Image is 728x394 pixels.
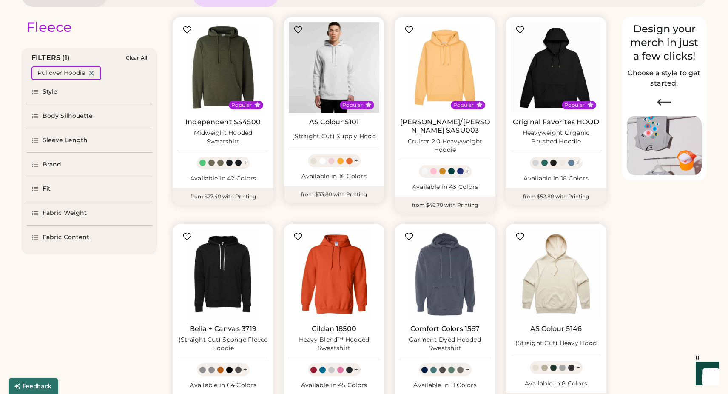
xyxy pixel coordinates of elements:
img: BELLA + CANVAS 3719 (Straight Cut) Sponge Fleece Hoodie [178,229,268,320]
div: from $46.70 with Printing [395,197,495,214]
div: Clear All [126,55,147,61]
div: + [576,363,580,372]
div: (Straight Cut) Supply Hood [292,132,376,141]
div: Fabric Content [43,233,89,242]
button: Popular Style [587,102,594,108]
a: [PERSON_NAME]/[PERSON_NAME] SASU003 [400,118,490,135]
img: AS Colour 5146 (Straight Cut) Heavy Hood [511,229,601,320]
div: Sleeve Length [43,136,88,145]
a: Original Favorites HOOD [513,118,599,126]
div: + [465,167,469,176]
div: Available in 42 Colors [178,174,268,183]
a: Gildan 18500 [312,325,356,333]
div: Popular [453,102,474,108]
img: Gildan 18500 Heavy Blend™ Hooded Sweatshirt [289,229,379,320]
a: Independent SS4500 [185,118,261,126]
div: Fabric Weight [43,209,87,217]
div: + [576,158,580,168]
div: (Straight Cut) Heavy Hood [515,339,597,348]
div: FILTERS (1) [31,53,70,63]
div: + [243,365,247,374]
div: + [465,365,469,374]
div: Brand [43,160,62,169]
div: Pullover Hoodie [37,69,85,77]
div: Popular [342,102,363,108]
div: Popular [231,102,252,108]
a: Bella + Canvas 3719 [190,325,257,333]
div: Available in 43 Colors [400,183,490,191]
a: AS Colour 5146 [530,325,582,333]
div: Available in 8 Colors [511,380,601,388]
div: Available in 16 Colors [289,172,379,181]
div: Available in 64 Colors [178,381,268,390]
h2: Choose a style to get started. [627,68,702,89]
div: from $52.80 with Printing [506,188,606,205]
div: + [354,156,358,166]
div: Available in 18 Colors [511,174,601,183]
div: Fleece [26,19,72,36]
img: Image of Lisa Congdon Eye Print on T-Shirt and Hat [627,116,702,176]
button: Popular Style [254,102,261,108]
div: Available in 45 Colors [289,381,379,390]
div: Popular [564,102,585,108]
div: Body Silhouette [43,112,93,120]
img: AS Colour 5101 (Straight Cut) Supply Hood [289,22,379,113]
div: Midweight Hooded Sweatshirt [178,129,268,146]
img: Original Favorites HOOD Heavyweight Organic Brushed Hoodie [511,22,601,113]
div: Cruiser 2.0 Heavyweight Hoodie [400,137,490,154]
iframe: Front Chat [688,356,724,392]
div: Fit [43,185,51,193]
button: Popular Style [365,102,372,108]
div: Available in 11 Colors [400,381,490,390]
a: AS Colour 5101 [309,118,359,126]
div: Heavy Blend™ Hooded Sweatshirt [289,336,379,353]
div: Garment-Dyed Hooded Sweatshirt [400,336,490,353]
div: (Straight Cut) Sponge Fleece Hoodie [178,336,268,353]
div: Heavyweight Organic Brushed Hoodie [511,129,601,146]
div: Style [43,88,58,96]
img: Stanley/Stella SASU003 Cruiser 2.0 Heavyweight Hoodie [400,22,490,113]
div: Design your merch in just a few clicks! [627,22,702,63]
div: from $27.40 with Printing [173,188,273,205]
div: + [354,365,358,374]
button: Popular Style [476,102,483,108]
div: + [243,158,247,168]
img: Comfort Colors 1567 Garment-Dyed Hooded Sweatshirt [400,229,490,320]
div: from $33.80 with Printing [284,186,384,203]
img: Independent Trading Co. SS4500 Midweight Hooded Sweatshirt [178,22,268,113]
a: Comfort Colors 1567 [410,325,480,333]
